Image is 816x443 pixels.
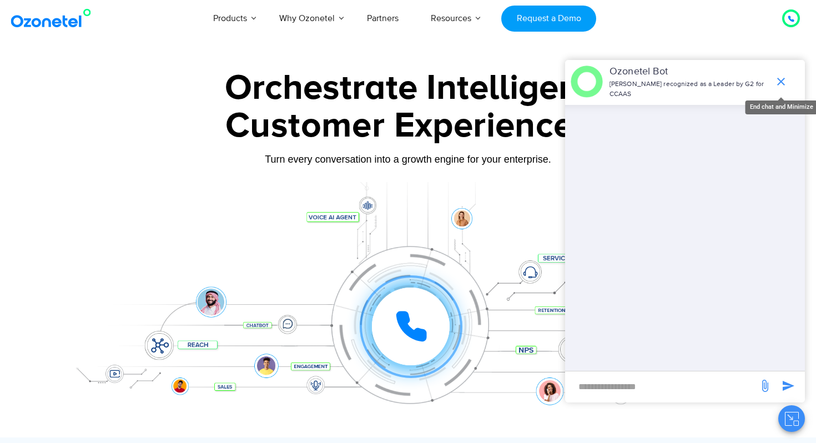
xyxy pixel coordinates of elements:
[61,71,755,106] div: Orchestrate Intelligent
[754,375,776,397] span: send message
[571,377,753,397] div: new-msg-input
[610,79,769,99] p: [PERSON_NAME] recognized as a Leader by G2 for CCAAS
[571,66,603,98] img: header
[778,405,805,432] button: Close chat
[610,64,769,79] p: Ozonetel Bot
[777,375,799,397] span: send message
[770,71,792,93] span: end chat or minimize
[501,6,596,32] a: Request a Demo
[61,99,755,153] div: Customer Experiences
[61,153,755,165] div: Turn every conversation into a growth engine for your enterprise.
